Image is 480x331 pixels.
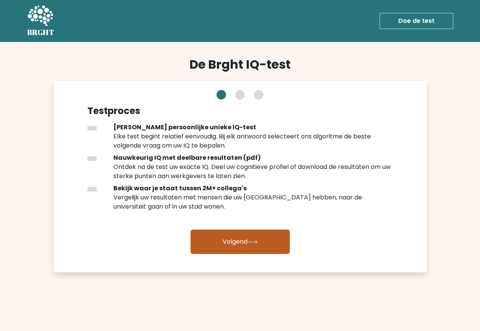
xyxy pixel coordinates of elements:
[113,162,393,181] div: Ontdek na de test uw exacte IQ. Deel uw cognitieve profiel of download de resultaten om uw sterke...
[380,13,453,29] a: Doe de test
[113,153,393,162] div: Nauwkeurig IQ met deelbare resultaten (pdf)
[223,237,247,246] font: Volgend
[54,57,427,72] h2: De Brght IQ-test
[87,106,393,117] h4: Testproces
[27,28,55,37] h5: BRGHT
[113,184,393,193] div: Bekijk waar je staat tussen 2M+ collega's
[113,132,393,150] div: Elke test begint relatief eenvoudig. Bij elk antwoord selecteert ons algoritme de beste volgende ...
[113,193,393,211] div: Vergelijk uw resultaten met mensen die uw [GEOGRAPHIC_DATA] hebben, naar de universiteit gaan of ...
[191,230,290,254] a: Volgend
[113,123,393,132] div: [PERSON_NAME] persoonlijke unieke IQ-test
[27,3,55,39] a: BRGHT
